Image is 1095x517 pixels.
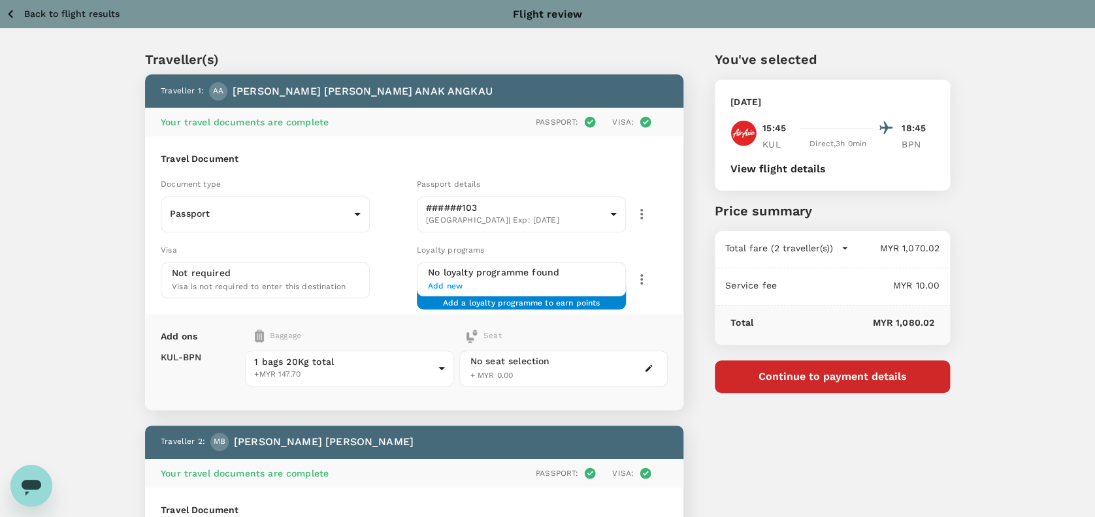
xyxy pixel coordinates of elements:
div: Passport [161,198,370,230]
p: Back to flight results [24,7,120,20]
span: [GEOGRAPHIC_DATA] | Exp: [DATE] [426,214,605,227]
p: MYR 1,070.02 [849,242,940,255]
button: Back to flight results [5,6,120,22]
span: Add new [428,280,615,293]
p: Passport : [536,116,578,128]
span: Visa [161,245,177,255]
img: baggage-icon [255,330,264,343]
span: Passport details [417,180,480,189]
p: 15:45 [762,121,786,135]
p: 18:45 [902,121,934,135]
p: MYR 1,080.02 [753,316,934,329]
div: Baggage [255,330,407,343]
div: Seat [465,330,502,343]
span: Add a loyalty programme to earn points [443,297,600,299]
button: Total fare (2 traveller(s)) [725,242,849,255]
p: Flight review [513,7,582,22]
span: 1 bags 20Kg total [254,355,433,368]
img: AK [730,120,757,146]
button: View flight details [730,163,826,175]
p: Traveller(s) [145,50,683,69]
p: Visa : [612,116,634,128]
h6: No loyalty programme found [428,266,615,280]
span: Visa is not required to enter this destination [172,282,346,291]
span: Document type [161,180,221,189]
h6: Travel Document [161,152,668,166]
span: Your travel documents are complete [161,117,329,127]
p: You've selected [715,50,950,69]
p: ######103 [426,201,605,214]
div: ######103[GEOGRAPHIC_DATA]| Exp: [DATE] [417,193,626,236]
div: 1 bags 20Kg total+MYR 147.70 [245,350,453,386]
p: [PERSON_NAME] [PERSON_NAME] [234,434,414,450]
span: MB [214,435,225,448]
div: Direct , 3h 0min [803,138,873,151]
span: +MYR 147.70 [254,368,433,381]
p: Total fare (2 traveller(s)) [725,242,833,255]
p: KUL [762,138,795,151]
div: No seat selection [470,354,550,368]
p: Service fee [725,279,777,292]
p: Visa : [612,467,634,479]
p: Traveller 1 : [161,85,204,98]
img: baggage-icon [465,330,478,343]
p: Total [730,316,753,329]
p: BPN [902,138,934,151]
p: MYR 10.00 [777,279,940,292]
p: Add ons [161,330,197,343]
p: KUL - BPN [161,351,201,364]
p: Passport [170,207,349,220]
button: Continue to payment details [715,360,950,393]
span: Your travel documents are complete [161,468,329,478]
iframe: Button to launch messaging window [10,465,52,507]
span: + MYR 0.00 [470,371,514,380]
p: Traveller 2 : [161,435,205,448]
p: Not required [172,266,231,279]
span: Loyalty programs [417,245,484,255]
p: Passport : [536,467,578,479]
p: [DATE] [730,95,761,108]
p: Price summary [715,201,950,221]
span: AA [213,85,223,98]
p: [PERSON_NAME] [PERSON_NAME] ANAK ANGKAU [233,84,493,99]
